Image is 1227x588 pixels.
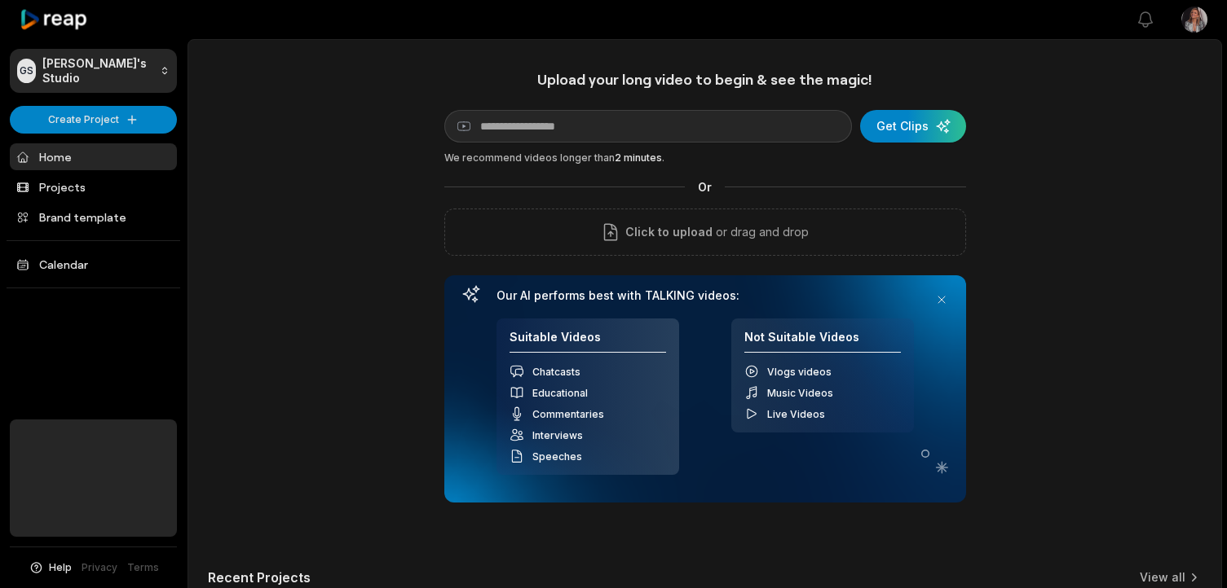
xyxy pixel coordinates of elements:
[1140,569,1185,586] a: View all
[510,330,666,353] h4: Suitable Videos
[860,110,966,143] button: Get Clips
[532,387,588,399] span: Educational
[713,222,809,242] p: or drag and drop
[208,569,311,586] h2: Recent Projects
[497,288,914,303] h3: Our AI performs best with TALKING videos:
[82,560,117,575] a: Privacy
[49,560,72,575] span: Help
[767,408,825,420] span: Live Videos
[767,366,832,378] span: Vlogs videos
[532,408,604,420] span: Commentaries
[29,560,72,575] button: Help
[127,560,159,575] a: Terms
[10,173,177,200] a: Projects
[10,143,177,170] a: Home
[17,59,36,83] div: GS
[10,106,177,134] button: Create Project
[42,56,153,86] p: [PERSON_NAME]'s Studio
[444,151,966,165] div: We recommend videos longer than .
[767,387,833,399] span: Music Videos
[615,151,662,164] span: 2 minutes
[532,450,582,463] span: Speeches
[685,178,725,195] span: Or
[10,251,177,278] a: Calendar
[532,366,580,378] span: Chatcasts
[444,70,966,89] h1: Upload your long video to begin & see the magic!
[10,204,177,230] a: Brand template
[625,222,713,242] span: Click to upload
[744,330,901,353] h4: Not Suitable Videos
[532,429,583,441] span: Interviews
